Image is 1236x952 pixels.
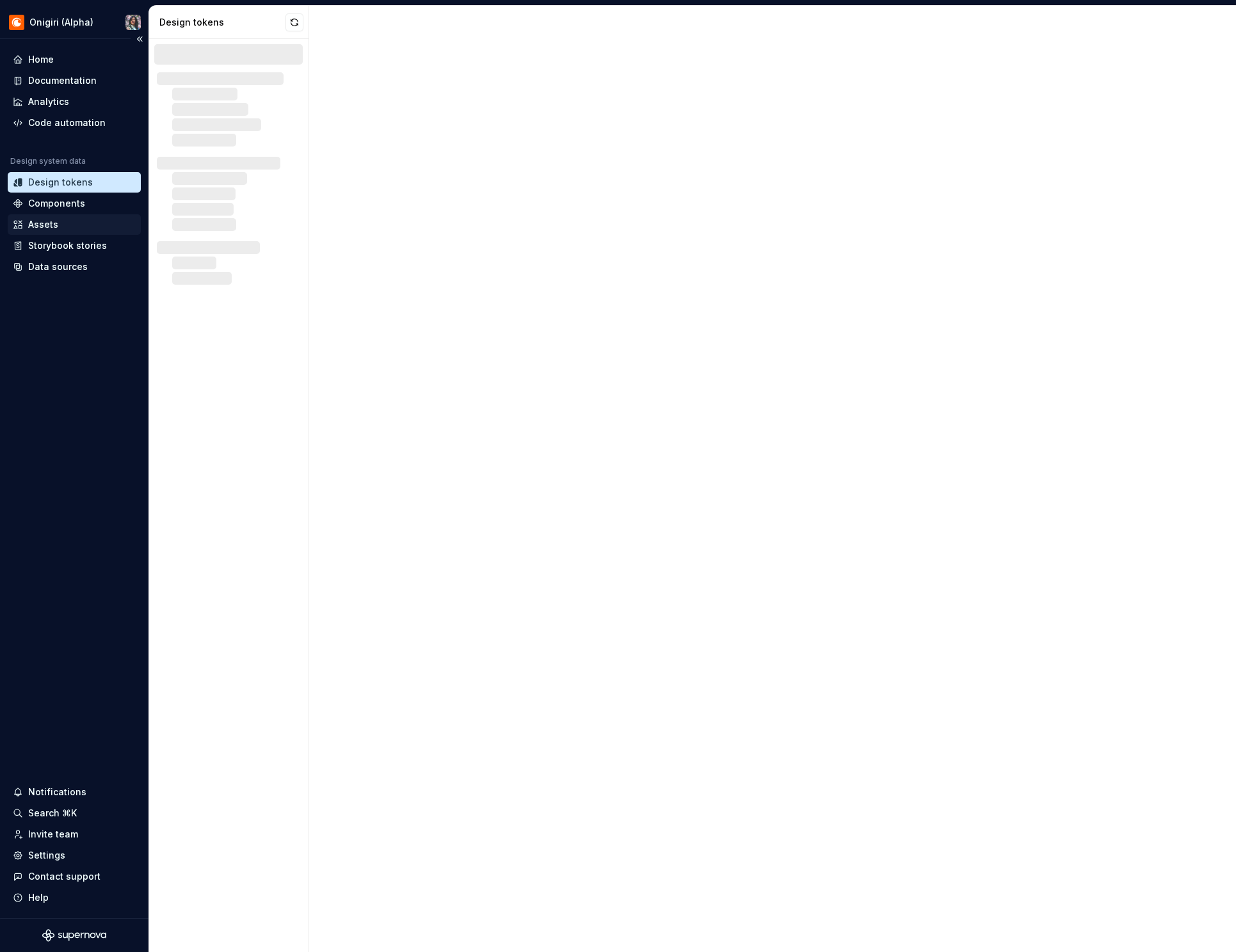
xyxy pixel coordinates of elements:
div: Notifications [28,786,86,798]
button: Help [8,887,141,908]
div: Home [28,53,54,66]
svg: Supernova Logo [42,929,106,942]
div: Contact support [28,870,100,883]
div: Design system data [10,156,86,166]
button: Onigiri (Alpha)Susan Lin [3,8,146,36]
div: Search ⌘K [28,807,77,820]
div: Components [28,197,85,210]
button: Contact support [8,866,141,887]
a: Data sources [8,257,141,277]
a: Documentation [8,70,141,91]
img: Susan Lin [125,15,141,30]
div: Code automation [28,116,106,129]
button: Collapse sidebar [131,30,148,48]
div: Invite team [28,828,78,841]
div: Assets [28,218,58,231]
a: Invite team [8,824,141,845]
div: Data sources [28,260,88,273]
div: Onigiri (Alpha) [29,16,93,29]
a: Analytics [8,91,141,112]
div: Design tokens [159,16,285,29]
button: Notifications [8,782,141,802]
a: Storybook stories [8,235,141,256]
button: Search ⌘K [8,803,141,823]
a: Home [8,49,141,70]
a: Assets [8,214,141,235]
a: Settings [8,845,141,866]
a: Components [8,193,141,214]
div: Help [28,891,49,904]
div: Design tokens [28,176,93,189]
div: Storybook stories [28,239,107,252]
div: Settings [28,849,65,862]
div: Documentation [28,74,97,87]
a: Design tokens [8,172,141,193]
div: Analytics [28,95,69,108]
a: Code automation [8,113,141,133]
img: 25dd04c0-9bb6-47b6-936d-a9571240c086.png [9,15,24,30]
